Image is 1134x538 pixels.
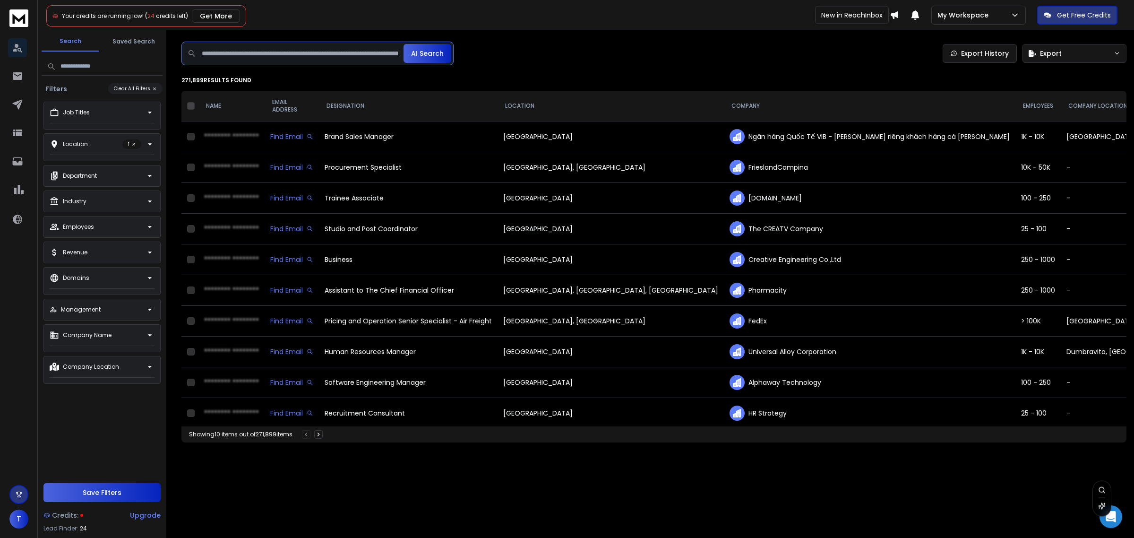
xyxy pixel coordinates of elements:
[265,91,319,121] th: EMAIL ADDRESS
[63,249,87,256] p: Revenue
[130,511,161,520] div: Upgrade
[498,367,724,398] td: [GEOGRAPHIC_DATA]
[80,525,87,532] span: 24
[1015,244,1061,275] td: 250 - 1000
[61,306,101,313] p: Management
[270,378,313,387] div: Find Email
[270,193,313,203] div: Find Email
[9,510,28,529] button: T
[319,275,498,306] td: Assistant to The Chief Financial Officer
[1015,398,1061,429] td: 25 - 100
[108,83,163,94] button: Clear All Filters
[270,163,313,172] div: Find Email
[147,12,155,20] span: 24
[42,84,71,94] h3: Filters
[937,10,992,20] p: My Workspace
[498,152,724,183] td: [GEOGRAPHIC_DATA], [GEOGRAPHIC_DATA]
[270,224,313,234] div: Find Email
[1040,49,1062,58] span: Export
[63,274,89,282] p: Domains
[498,398,724,429] td: [GEOGRAPHIC_DATA]
[63,172,97,180] p: Department
[1057,10,1111,20] p: Get Free Credits
[319,337,498,367] td: Human Resources Manager
[1015,275,1061,306] td: 250 - 1000
[1015,214,1061,244] td: 25 - 100
[730,160,1010,175] div: FrieslandCampina
[9,9,28,27] img: logo
[730,375,1010,390] div: Alphaway Technology
[145,12,188,20] span: ( credits left)
[319,244,498,275] td: Business
[498,121,724,152] td: [GEOGRAPHIC_DATA]
[319,183,498,214] td: Trainee Associate
[1015,121,1061,152] td: 1K - 10K
[52,511,78,520] span: Credits:
[1100,505,1122,528] div: Open Intercom Messenger
[63,109,90,116] p: Job Titles
[1015,306,1061,337] td: > 100K
[730,191,1010,206] div: [DOMAIN_NAME]
[319,152,498,183] td: Procurement Specialist
[319,398,498,429] td: Recruitment Consultant
[181,77,1126,84] p: 271,899 results found
[270,347,313,356] div: Find Email
[730,406,1010,421] div: HR Strategy
[1015,91,1061,121] th: EMPLOYEES
[1037,6,1117,25] button: Get Free Credits
[189,431,292,438] div: Showing 10 items out of 271,899 items
[63,140,88,148] p: Location
[43,525,78,532] p: Lead Finder:
[1015,367,1061,398] td: 100 - 250
[498,306,724,337] td: [GEOGRAPHIC_DATA], [GEOGRAPHIC_DATA]
[63,223,94,231] p: Employees
[730,344,1010,359] div: Universal Alloy Corporation
[1015,183,1061,214] td: 100 - 250
[943,44,1017,63] a: Export History
[105,32,163,51] button: Saved Search
[498,183,724,214] td: [GEOGRAPHIC_DATA]
[815,6,889,24] div: New in ReachInbox
[192,9,240,23] button: Get More
[724,91,1015,121] th: COMPANY
[319,121,498,152] td: Brand Sales Manager
[730,252,1010,267] div: Creative Engineering Co.,Ltd
[42,32,99,52] button: Search
[404,44,451,63] button: AI Search
[319,306,498,337] td: Pricing and Operation Senior Specialist - Air Freight
[319,214,498,244] td: Studio and Post Coordinator
[270,255,313,264] div: Find Email
[270,286,313,295] div: Find Email
[730,221,1010,236] div: The CREATV Company
[270,316,313,326] div: Find Email
[62,12,144,20] span: Your credits are running low!
[498,91,724,121] th: LOCATION
[730,283,1010,298] div: Pharmacity
[63,331,112,339] p: Company Name
[43,506,161,525] a: Credits:Upgrade
[319,367,498,398] td: Software Engineering Manager
[730,129,1010,144] div: Ngân hàng Quốc Tế VIB - [PERSON_NAME] riêng khách hàng cá [PERSON_NAME]
[63,198,86,205] p: Industry
[270,408,313,418] div: Find Email
[498,244,724,275] td: [GEOGRAPHIC_DATA]
[730,313,1010,329] div: FedEx
[498,337,724,367] td: [GEOGRAPHIC_DATA]
[43,483,161,502] button: Save Filters
[498,214,724,244] td: [GEOGRAPHIC_DATA]
[319,91,498,121] th: DESIGNATION
[1015,337,1061,367] td: 1K - 10K
[198,91,265,121] th: NAME
[270,132,313,141] div: Find Email
[1015,152,1061,183] td: 10K - 50K
[63,363,119,371] p: Company Location
[122,139,141,149] p: 1
[498,275,724,306] td: [GEOGRAPHIC_DATA], [GEOGRAPHIC_DATA], [GEOGRAPHIC_DATA]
